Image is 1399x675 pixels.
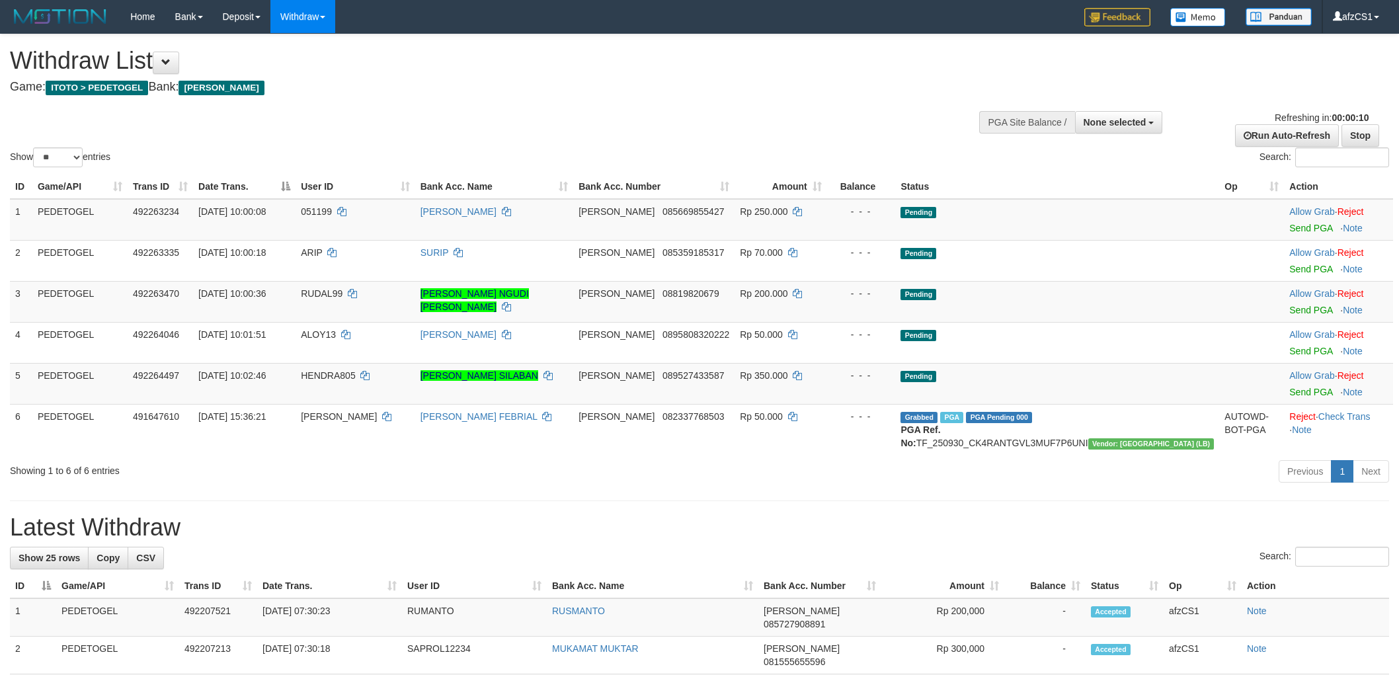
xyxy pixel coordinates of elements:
[1284,281,1393,322] td: ·
[579,411,655,422] span: [PERSON_NAME]
[979,111,1074,134] div: PGA Site Balance /
[1343,264,1363,274] a: Note
[1004,598,1086,637] td: -
[832,205,891,218] div: - - -
[764,643,840,654] span: [PERSON_NAME]
[46,81,148,95] span: ITOTO > PEDETOGEL
[56,637,179,674] td: PEDETOGEL
[1219,175,1284,199] th: Op: activate to sort column ascending
[1343,346,1363,356] a: Note
[1289,206,1334,217] a: Allow Grab
[10,81,920,94] h4: Game: Bank:
[579,370,655,381] span: [PERSON_NAME]
[1084,8,1150,26] img: Feedback.jpg
[1219,404,1284,455] td: AUTOWD-BOT-PGA
[420,370,538,381] a: [PERSON_NAME] SILABAN
[1343,223,1363,233] a: Note
[740,329,783,340] span: Rp 50.000
[10,322,32,363] td: 4
[832,410,891,423] div: - - -
[402,637,547,674] td: SAPROL12234
[1284,404,1393,455] td: · ·
[257,574,402,598] th: Date Trans.: activate to sort column ascending
[10,514,1389,541] h1: Latest Withdraw
[10,459,573,477] div: Showing 1 to 6 of 6 entries
[179,81,264,95] span: [PERSON_NAME]
[1353,460,1389,483] a: Next
[198,411,266,422] span: [DATE] 15:36:21
[1284,199,1393,241] td: ·
[579,247,655,258] span: [PERSON_NAME]
[1284,363,1393,404] td: ·
[1318,411,1371,422] a: Check Trans
[827,175,896,199] th: Balance
[10,199,32,241] td: 1
[1084,117,1146,128] span: None selected
[1284,175,1393,199] th: Action
[1295,547,1389,567] input: Search:
[881,637,1004,674] td: Rp 300,000
[1004,574,1086,598] th: Balance: activate to sort column ascending
[1259,547,1389,567] label: Search:
[301,329,336,340] span: ALOY13
[832,246,891,259] div: - - -
[1164,574,1242,598] th: Op: activate to sort column ascending
[97,553,120,563] span: Copy
[1331,460,1353,483] a: 1
[832,328,891,341] div: - - -
[133,411,179,422] span: 491647610
[662,288,719,299] span: Copy 08819820679 to clipboard
[133,206,179,217] span: 492263234
[900,289,936,300] span: Pending
[740,370,787,381] span: Rp 350.000
[1289,346,1332,356] a: Send PGA
[1004,637,1086,674] td: -
[1343,305,1363,315] a: Note
[895,404,1219,455] td: TF_250930_CK4RANTGVL3MUF7P6UNI
[662,329,729,340] span: Copy 0895808320222 to clipboard
[32,240,128,281] td: PEDETOGEL
[940,412,963,423] span: Marked by afzCS1
[1279,460,1332,483] a: Previous
[900,412,938,423] span: Grabbed
[32,281,128,322] td: PEDETOGEL
[198,329,266,340] span: [DATE] 10:01:51
[547,574,758,598] th: Bank Acc. Name: activate to sort column ascending
[1284,322,1393,363] td: ·
[1289,288,1334,299] a: Allow Grab
[33,147,83,167] select: Showentries
[1295,147,1389,167] input: Search:
[662,247,724,258] span: Copy 085359185317 to clipboard
[1259,147,1389,167] label: Search:
[1075,111,1163,134] button: None selected
[1164,598,1242,637] td: afzCS1
[1343,387,1363,397] a: Note
[758,574,881,598] th: Bank Acc. Number: activate to sort column ascending
[133,288,179,299] span: 492263470
[402,574,547,598] th: User ID: activate to sort column ascending
[179,574,257,598] th: Trans ID: activate to sort column ascending
[1338,329,1364,340] a: Reject
[10,240,32,281] td: 2
[415,175,574,199] th: Bank Acc. Name: activate to sort column ascending
[198,370,266,381] span: [DATE] 10:02:46
[32,199,128,241] td: PEDETOGEL
[193,175,296,199] th: Date Trans.: activate to sort column descending
[832,287,891,300] div: - - -
[1289,370,1337,381] span: ·
[136,553,155,563] span: CSV
[88,547,128,569] a: Copy
[10,7,110,26] img: MOTION_logo.png
[128,175,193,199] th: Trans ID: activate to sort column ascending
[1289,247,1337,258] span: ·
[420,329,497,340] a: [PERSON_NAME]
[1289,387,1332,397] a: Send PGA
[764,606,840,616] span: [PERSON_NAME]
[133,329,179,340] span: 492264046
[32,175,128,199] th: Game/API: activate to sort column ascending
[1338,370,1364,381] a: Reject
[735,175,826,199] th: Amount: activate to sort column ascending
[10,637,56,674] td: 2
[420,206,497,217] a: [PERSON_NAME]
[1338,288,1364,299] a: Reject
